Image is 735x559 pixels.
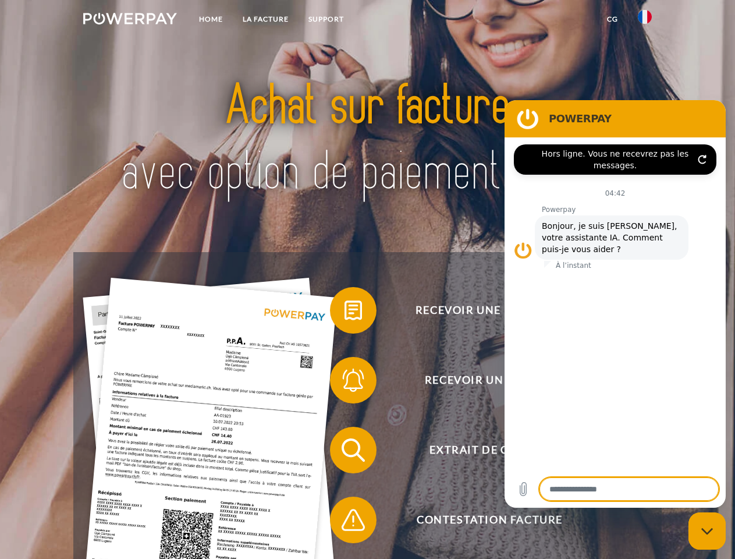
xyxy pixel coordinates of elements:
[330,287,633,334] button: Recevoir une facture ?
[339,505,368,535] img: qb_warning.svg
[83,13,177,24] img: logo-powerpay-white.svg
[347,427,632,473] span: Extrait de compte
[330,497,633,543] button: Contestation Facture
[189,9,233,30] a: Home
[339,436,368,465] img: qb_search.svg
[688,512,726,550] iframe: Bouton de lancement de la fenêtre de messagerie, conversation en cours
[505,100,726,508] iframe: Fenêtre de messagerie
[347,287,632,334] span: Recevoir une facture ?
[347,497,632,543] span: Contestation Facture
[597,9,628,30] a: CG
[233,9,299,30] a: LA FACTURE
[638,10,652,24] img: fr
[330,427,633,473] button: Extrait de compte
[339,296,368,325] img: qb_bill.svg
[299,9,354,30] a: Support
[339,366,368,395] img: qb_bell.svg
[330,357,633,404] button: Recevoir un rappel?
[111,56,624,223] img: title-powerpay_fr.svg
[347,357,632,404] span: Recevoir un rappel?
